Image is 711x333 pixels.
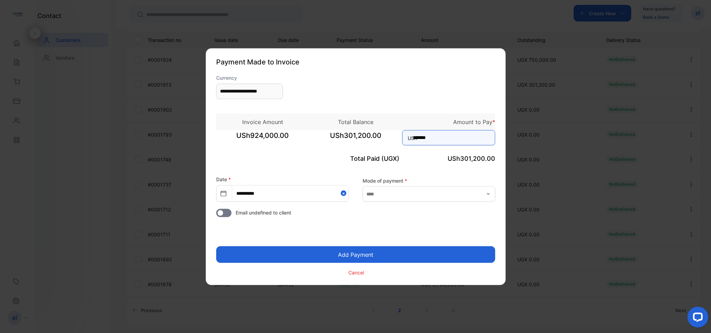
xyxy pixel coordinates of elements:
[363,177,495,184] label: Mode of payment
[236,209,291,216] span: Email undefined to client
[216,130,309,147] span: USh924,000.00
[309,130,402,147] span: USh301,200.00
[216,56,495,67] p: Payment Made to Invoice
[216,176,231,182] label: Date
[402,117,495,126] p: Amount to Pay
[216,117,309,126] p: Invoice Amount
[341,185,348,201] button: Close
[309,117,402,126] p: Total Balance
[309,154,402,163] p: Total Paid (UGX)
[216,246,495,263] button: Add Payment
[216,74,283,81] label: Currency
[448,155,495,162] span: USh301,200.00
[408,134,417,141] span: USh
[348,269,364,276] p: Cancel
[682,304,711,333] iframe: LiveChat chat widget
